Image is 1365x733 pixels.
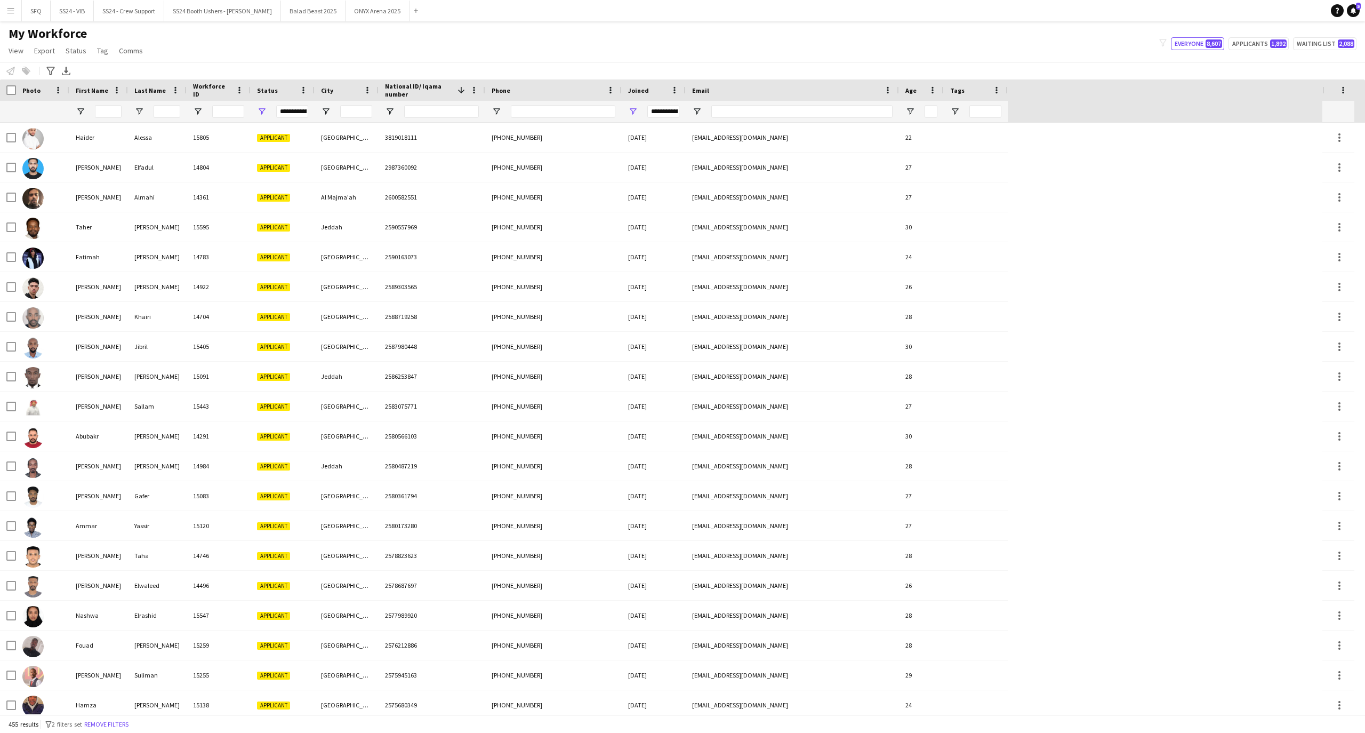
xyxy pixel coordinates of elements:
span: Applicant [257,552,290,560]
span: Email [692,86,709,94]
div: [PERSON_NAME] [69,332,128,361]
div: Alessa [128,123,187,152]
div: [PHONE_NUMBER] [485,332,622,361]
div: [EMAIL_ADDRESS][DOMAIN_NAME] [686,392,899,421]
input: Age Filter Input [925,105,937,118]
span: National ID/ Iqama number [385,82,453,98]
div: [PERSON_NAME] [128,421,187,451]
div: [PERSON_NAME] [128,451,187,481]
span: 2576212886 [385,641,417,649]
div: [EMAIL_ADDRESS][DOMAIN_NAME] [686,421,899,451]
div: 27 [899,153,944,182]
div: [PHONE_NUMBER] [485,541,622,570]
div: Jeddah [315,362,379,391]
div: [GEOGRAPHIC_DATA] [315,511,379,540]
div: 28 [899,541,944,570]
img: Mahmoud Taha [22,546,44,568]
div: [GEOGRAPHIC_DATA] [315,392,379,421]
div: [EMAIL_ADDRESS][DOMAIN_NAME] [686,272,899,301]
app-action-btn: Export XLSX [60,65,73,77]
span: 2583075771 [385,402,417,410]
span: Applicant [257,343,290,351]
div: 28 [899,601,944,630]
div: [DATE] [622,153,686,182]
div: 14783 [187,242,251,272]
span: Applicant [257,672,290,680]
div: [EMAIL_ADDRESS][DOMAIN_NAME] [686,631,899,660]
div: [PHONE_NUMBER] [485,451,622,481]
div: [PHONE_NUMBER] [485,362,622,391]
img: Hamza Ali [22,696,44,717]
div: Nashwa [69,601,128,630]
a: View [4,44,28,58]
div: [DATE] [622,511,686,540]
div: Suliman [128,660,187,690]
div: 15083 [187,481,251,511]
div: [GEOGRAPHIC_DATA] [315,123,379,152]
div: 27 [899,511,944,540]
button: SS24 - Crew Support [94,1,164,21]
span: 5 [1356,3,1361,10]
div: [GEOGRAPHIC_DATA] [315,690,379,720]
div: [PERSON_NAME] [69,571,128,600]
div: 27 [899,392,944,421]
div: [GEOGRAPHIC_DATA] [315,332,379,361]
div: [PHONE_NUMBER] [485,153,622,182]
div: [GEOGRAPHIC_DATA] [315,153,379,182]
div: [EMAIL_ADDRESS][DOMAIN_NAME] [686,182,899,212]
div: [PHONE_NUMBER] [485,601,622,630]
span: Applicant [257,283,290,291]
button: Open Filter Menu [134,107,144,116]
div: [GEOGRAPHIC_DATA] [315,601,379,630]
button: Open Filter Menu [385,107,395,116]
div: 15091 [187,362,251,391]
div: [PERSON_NAME] [69,541,128,570]
input: Last Name Filter Input [154,105,180,118]
div: 28 [899,451,944,481]
span: 2589303565 [385,283,417,291]
div: [PHONE_NUMBER] [485,123,622,152]
span: Status [66,46,86,55]
div: [PERSON_NAME] [69,302,128,331]
div: [PHONE_NUMBER] [485,690,622,720]
span: City [321,86,333,94]
div: [PHONE_NUMBER] [485,631,622,660]
img: Fatimah Ahmad [22,248,44,269]
div: Elrashid [128,601,187,630]
div: 30 [899,212,944,242]
div: [PHONE_NUMBER] [485,421,622,451]
img: Abubakr Abdalla [22,427,44,448]
button: Open Filter Menu [193,107,203,116]
img: Ammar Yassir [22,516,44,538]
div: Elwaleed [128,571,187,600]
span: 2578687697 [385,581,417,589]
div: [DATE] [622,660,686,690]
div: [PERSON_NAME] [69,362,128,391]
div: Yassir [128,511,187,540]
a: Comms [115,44,147,58]
div: [DATE] [622,302,686,331]
div: [PERSON_NAME] [128,631,187,660]
a: Tag [93,44,113,58]
div: [DATE] [622,571,686,600]
div: [PERSON_NAME] [69,182,128,212]
input: First Name Filter Input [95,105,122,118]
div: 14496 [187,571,251,600]
span: Applicant [257,702,290,710]
button: Waiting list2,088 [1293,37,1356,50]
div: [PERSON_NAME] [69,451,128,481]
span: 2577989920 [385,611,417,619]
div: 28 [899,302,944,331]
div: [PHONE_NUMBER] [485,481,622,511]
div: Sallam [128,392,187,421]
div: [DATE] [622,601,686,630]
span: Joined [628,86,649,94]
div: [DATE] [622,362,686,391]
button: Open Filter Menu [76,107,85,116]
span: 2575945163 [385,671,417,679]
div: Fatimah [69,242,128,272]
div: [PHONE_NUMBER] [485,302,622,331]
span: Applicant [257,134,290,142]
img: Ahmed Almahi [22,188,44,209]
span: Applicant [257,582,290,590]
